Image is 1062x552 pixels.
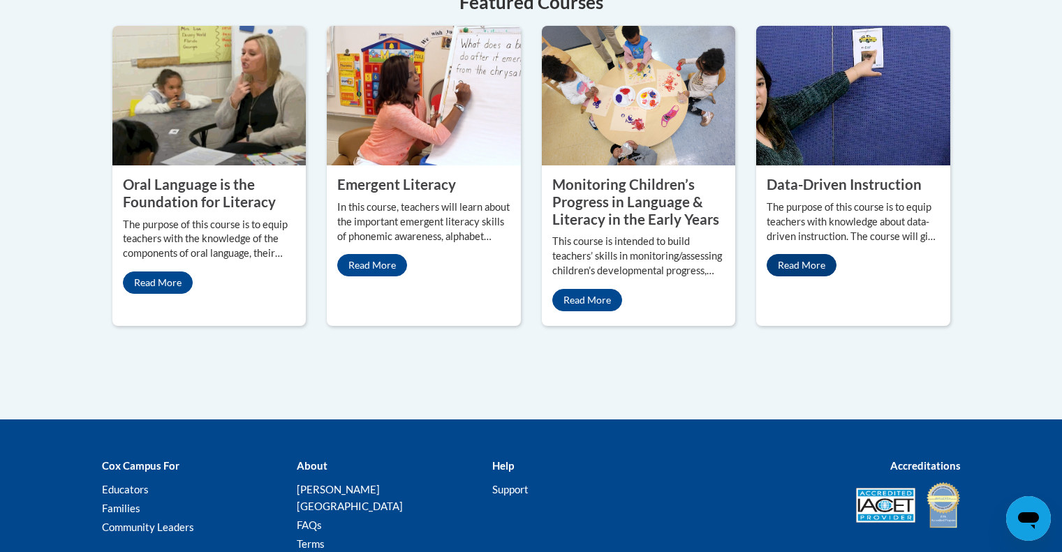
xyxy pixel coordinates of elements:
a: Community Leaders [102,521,194,533]
a: Families [102,502,140,514]
a: Read More [123,271,193,294]
img: Monitoring Children’s Progress in Language & Literacy in the Early Years [542,26,736,165]
a: FAQs [297,519,322,531]
p: This course is intended to build teachers’ skills in monitoring/assessing children’s developmenta... [552,234,725,278]
a: [PERSON_NAME][GEOGRAPHIC_DATA] [297,483,403,512]
a: Support [492,483,529,495]
a: Read More [337,254,407,276]
a: Read More [767,254,836,276]
property: Oral Language is the Foundation for Literacy [123,176,276,210]
a: Read More [552,289,622,311]
iframe: Button to launch messaging window [1006,496,1051,541]
p: In this course, teachers will learn about the important emergent literacy skills of phonemic awar... [337,200,510,244]
a: Educators [102,483,149,495]
b: Cox Campus For [102,459,179,472]
p: The purpose of this course is to equip teachers with knowledge about data-driven instruction. The... [767,200,940,244]
a: Terms [297,537,325,550]
img: IDA® Accredited [926,481,961,530]
img: Data-Driven Instruction [756,26,950,165]
property: Emergent Literacy [337,176,456,193]
b: Help [492,459,514,472]
img: Emergent Literacy [327,26,521,165]
p: The purpose of this course is to equip teachers with the knowledge of the components of oral lang... [123,218,296,262]
img: Oral Language is the Foundation for Literacy [112,26,307,165]
img: Accredited IACET® Provider [856,488,915,523]
property: Data-Driven Instruction [767,176,922,193]
property: Monitoring Children’s Progress in Language & Literacy in the Early Years [552,176,719,227]
b: About [297,459,327,472]
b: Accreditations [890,459,961,472]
